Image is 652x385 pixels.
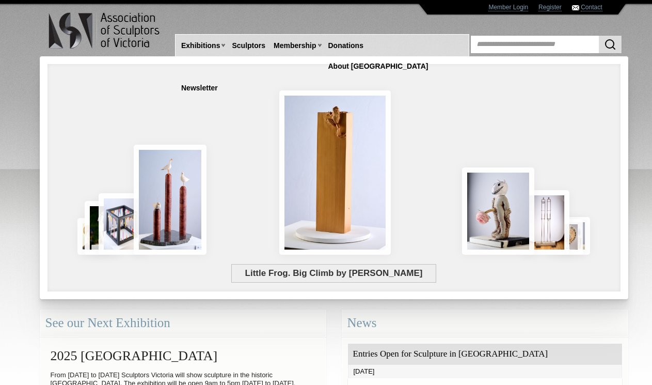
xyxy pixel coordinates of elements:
div: [DATE] [348,365,622,378]
a: Newsletter [177,79,222,98]
a: Member Login [488,4,528,11]
img: Rising Tides [134,145,207,255]
img: Contact ASV [572,5,579,10]
a: Contact [581,4,602,11]
a: About [GEOGRAPHIC_DATA] [324,57,433,76]
a: Register [538,4,562,11]
div: News [342,310,628,337]
img: Waiting together for the Home coming [563,217,590,255]
div: Entries Open for Sculpture in [GEOGRAPHIC_DATA] [348,344,622,365]
a: Sculptors [228,36,269,55]
a: Donations [324,36,368,55]
img: Search [604,38,616,51]
a: Exhibitions [177,36,224,55]
span: Little Frog. Big Climb by [PERSON_NAME] [231,264,436,283]
div: See our Next Exhibition [40,310,326,337]
img: Let There Be Light [462,167,535,255]
img: Swingers [522,190,569,255]
a: Membership [269,36,320,55]
img: Little Frog. Big Climb [279,90,391,255]
img: logo.png [48,10,162,51]
h2: 2025 [GEOGRAPHIC_DATA] [45,343,321,368]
